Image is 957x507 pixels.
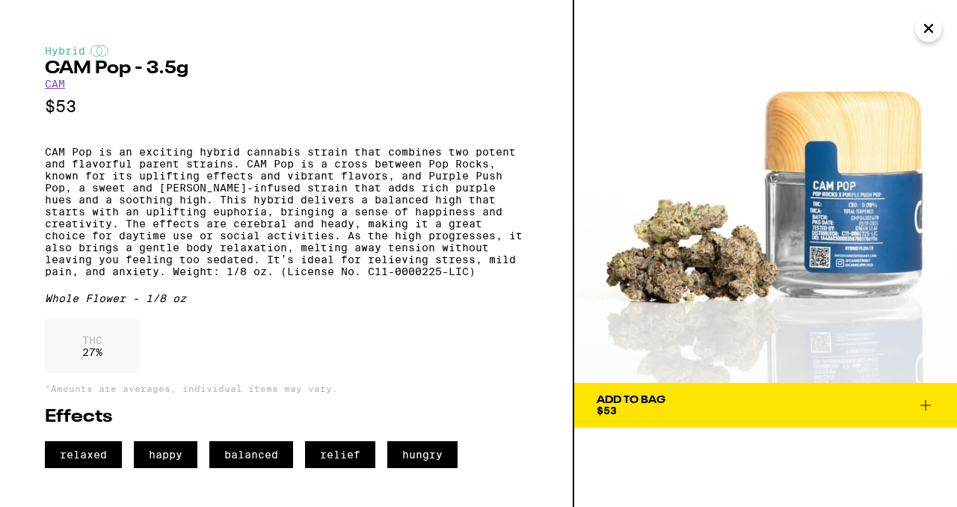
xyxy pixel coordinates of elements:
a: CAM [45,78,65,90]
span: Hi. Need any help? [9,10,108,22]
h2: CAM Pop - 3.5g [45,60,528,78]
div: 27 % [45,319,140,373]
span: $53 [597,405,617,417]
img: hybridColor.svg [90,45,108,57]
span: hungry [387,441,458,468]
h2: Effects [45,408,528,426]
span: balanced [209,441,293,468]
span: relaxed [45,441,122,468]
button: Add To Bag$53 [574,383,957,428]
p: $53 [45,97,528,116]
span: relief [305,441,375,468]
p: THC [82,334,102,346]
p: CAM Pop is an exciting hybrid cannabis strain that combines two potent and flavorful parent strai... [45,146,528,277]
span: happy [134,441,197,468]
div: Hybrid [45,45,528,57]
div: Whole Flower - 1/8 oz [45,292,528,304]
button: Close [915,15,942,42]
p: *Amounts are averages, individual items may vary. [45,384,528,393]
div: Add To Bag [597,395,665,405]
